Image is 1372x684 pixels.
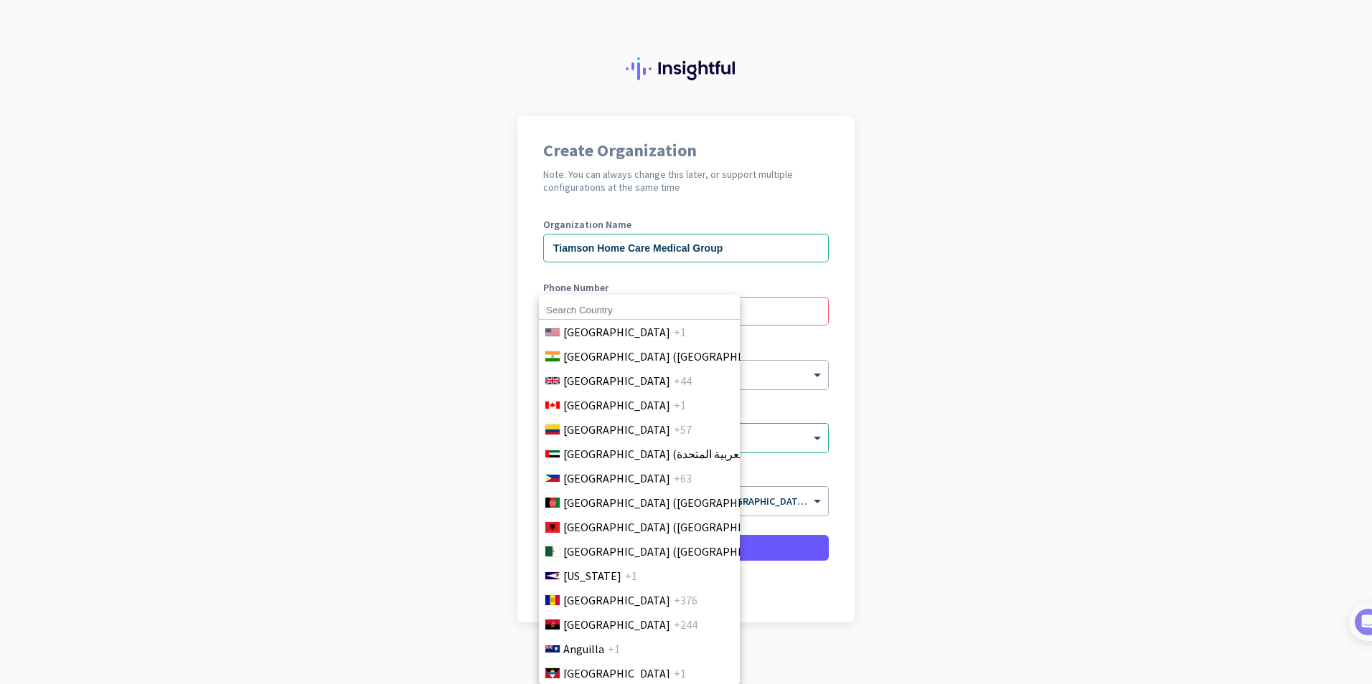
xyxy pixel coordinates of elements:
span: [US_STATE] [563,567,621,584]
input: Search Country [539,301,740,320]
span: [GEOGRAPHIC_DATA] [563,323,670,341]
span: +244 [674,616,697,633]
span: [GEOGRAPHIC_DATA] [563,616,670,633]
span: [GEOGRAPHIC_DATA] [563,396,670,414]
span: +44 [674,372,692,389]
span: [GEOGRAPHIC_DATA] (‫الإمارات العربية المتحدة‬‎) [563,445,790,462]
span: +376 [674,592,697,609]
span: +1 [674,396,686,414]
span: [GEOGRAPHIC_DATA] [563,470,670,487]
span: +1 [674,665,686,682]
span: +1 [674,323,686,341]
span: [GEOGRAPHIC_DATA] [563,665,670,682]
span: Anguilla [563,640,604,657]
span: [GEOGRAPHIC_DATA] [563,372,670,389]
span: +1 [608,640,620,657]
span: +1 [625,567,637,584]
span: +57 [674,421,692,438]
span: [GEOGRAPHIC_DATA] ([GEOGRAPHIC_DATA]) [563,348,787,365]
span: [GEOGRAPHIC_DATA] ([GEOGRAPHIC_DATA]) [563,518,787,536]
span: [GEOGRAPHIC_DATA] (‫[GEOGRAPHIC_DATA]‬‎) [563,494,787,511]
span: [GEOGRAPHIC_DATA] [563,421,670,438]
span: [GEOGRAPHIC_DATA] [563,592,670,609]
span: +63 [674,470,692,487]
span: [GEOGRAPHIC_DATA] (‫[GEOGRAPHIC_DATA]‬‎) [563,543,787,560]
